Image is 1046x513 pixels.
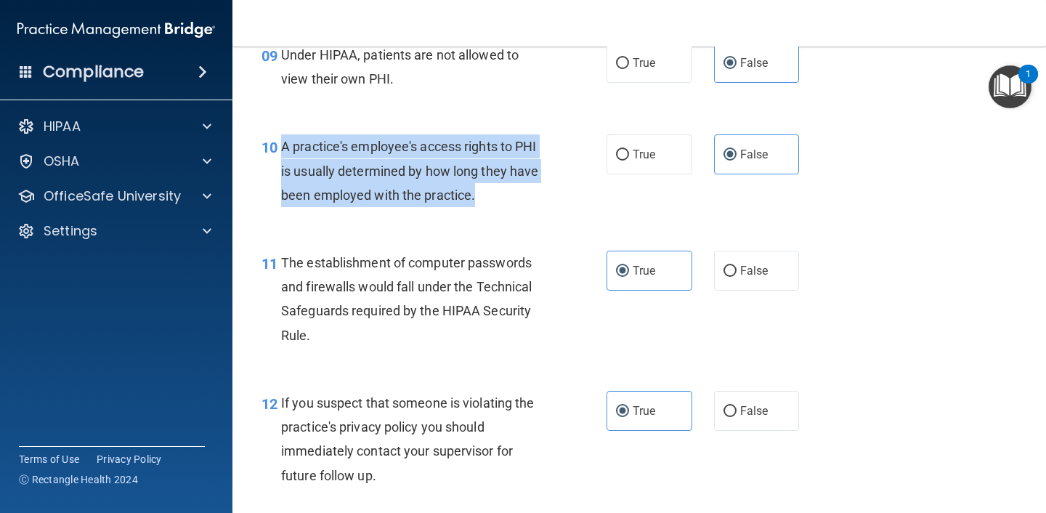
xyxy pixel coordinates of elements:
[261,255,277,272] span: 11
[19,472,138,487] span: Ⓒ Rectangle Health 2024
[723,266,737,277] input: False
[723,406,737,417] input: False
[723,58,737,69] input: False
[740,148,769,161] span: False
[616,150,629,161] input: True
[44,222,97,240] p: Settings
[17,153,211,170] a: OSHA
[19,452,79,466] a: Terms of Use
[261,47,277,65] span: 09
[44,153,80,170] p: OSHA
[740,264,769,278] span: False
[281,47,519,86] span: Under HIPAA, patients are not allowed to view their own PHI.
[616,58,629,69] input: True
[43,62,144,82] h4: Compliance
[17,187,211,205] a: OfficeSafe University
[740,404,769,418] span: False
[633,404,655,418] span: True
[281,395,534,483] span: If you suspect that someone is violating the practice's privacy policy you should immediately con...
[44,118,81,135] p: HIPAA
[633,56,655,70] span: True
[261,139,277,156] span: 10
[281,139,538,202] span: A practice's employee's access rights to PHI is usually determined by how long they have been emp...
[633,264,655,278] span: True
[281,255,532,343] span: The establishment of computer passwords and firewalls would fall under the Technical Safeguards r...
[17,118,211,135] a: HIPAA
[989,65,1031,108] button: Open Resource Center, 1 new notification
[740,56,769,70] span: False
[44,187,181,205] p: OfficeSafe University
[17,222,211,240] a: Settings
[261,395,277,413] span: 12
[616,406,629,417] input: True
[633,148,655,161] span: True
[723,150,737,161] input: False
[1026,74,1031,93] div: 1
[17,15,215,44] img: PMB logo
[97,452,162,466] a: Privacy Policy
[616,266,629,277] input: True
